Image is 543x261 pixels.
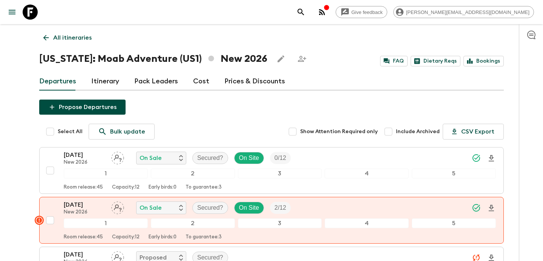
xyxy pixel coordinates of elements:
p: To guarantee: 3 [186,184,222,190]
p: Capacity: 12 [112,184,140,190]
p: Room release: 45 [64,184,103,190]
a: All itineraries [39,30,96,45]
p: [DATE] [64,250,105,259]
span: [PERSON_NAME][EMAIL_ADDRESS][DOMAIN_NAME] [402,9,534,15]
div: 5 [412,218,496,228]
button: search adventures [293,5,308,20]
a: Prices & Discounts [224,72,285,91]
p: New 2026 [64,160,105,166]
span: Assign pack leader [111,154,124,160]
p: Early birds: 0 [149,184,176,190]
p: 0 / 12 [275,154,286,163]
a: FAQ [380,56,408,66]
a: Departures [39,72,76,91]
div: 3 [238,169,322,178]
button: Propose Departures [39,100,126,115]
a: Give feedback [336,6,387,18]
div: 2 [151,169,235,178]
button: Edit this itinerary [273,51,288,66]
svg: Synced Successfully [472,154,481,163]
p: On Sale [140,203,162,212]
span: Select All [58,128,83,135]
p: On Sale [140,154,162,163]
button: menu [5,5,20,20]
p: 2 / 12 [275,203,286,212]
p: New 2026 [64,209,105,215]
span: Assign pack leader [111,253,124,259]
p: On Site [239,203,259,212]
div: 1 [64,169,148,178]
span: Show Attention Required only [300,128,378,135]
button: [DATE]New 2026Assign pack leaderOn SaleSecured?On SiteTrip Fill12345Room release:45Capacity:12Ear... [39,147,504,194]
div: 5 [412,169,496,178]
a: Dietary Reqs [411,56,460,66]
p: Secured? [197,203,223,212]
p: Bulk update [110,127,145,136]
p: Early birds: 0 [149,234,176,240]
p: On Site [239,154,259,163]
div: 3 [238,218,322,228]
p: Room release: 45 [64,234,103,240]
a: Itinerary [91,72,119,91]
a: Pack Leaders [134,72,178,91]
button: CSV Export [443,124,504,140]
div: Secured? [192,152,228,164]
a: Bookings [463,56,504,66]
svg: Download Onboarding [487,204,496,213]
p: All itineraries [53,33,92,42]
div: Secured? [192,202,228,214]
div: Trip Fill [270,152,291,164]
div: 2 [151,218,235,228]
div: [PERSON_NAME][EMAIL_ADDRESS][DOMAIN_NAME] [393,6,534,18]
svg: Download Onboarding [487,154,496,163]
div: On Site [234,152,264,164]
div: On Site [234,202,264,214]
div: Trip Fill [270,202,291,214]
span: Include Archived [396,128,440,135]
div: 1 [64,218,148,228]
span: Share this itinerary [295,51,310,66]
span: Give feedback [347,9,387,15]
p: To guarantee: 3 [186,234,222,240]
h1: [US_STATE]: Moab Adventure (US1) New 2026 [39,51,267,66]
span: Assign pack leader [111,204,124,210]
p: [DATE] [64,200,105,209]
div: 4 [325,218,409,228]
a: Bulk update [89,124,155,140]
svg: Synced Successfully [472,203,481,212]
p: Capacity: 12 [112,234,140,240]
a: Cost [193,72,209,91]
div: 4 [325,169,409,178]
button: [DATE]New 2026Assign pack leaderOn SaleSecured?On SiteTrip Fill12345Room release:45Capacity:12Ear... [39,197,504,244]
p: Secured? [197,154,223,163]
p: [DATE] [64,150,105,160]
